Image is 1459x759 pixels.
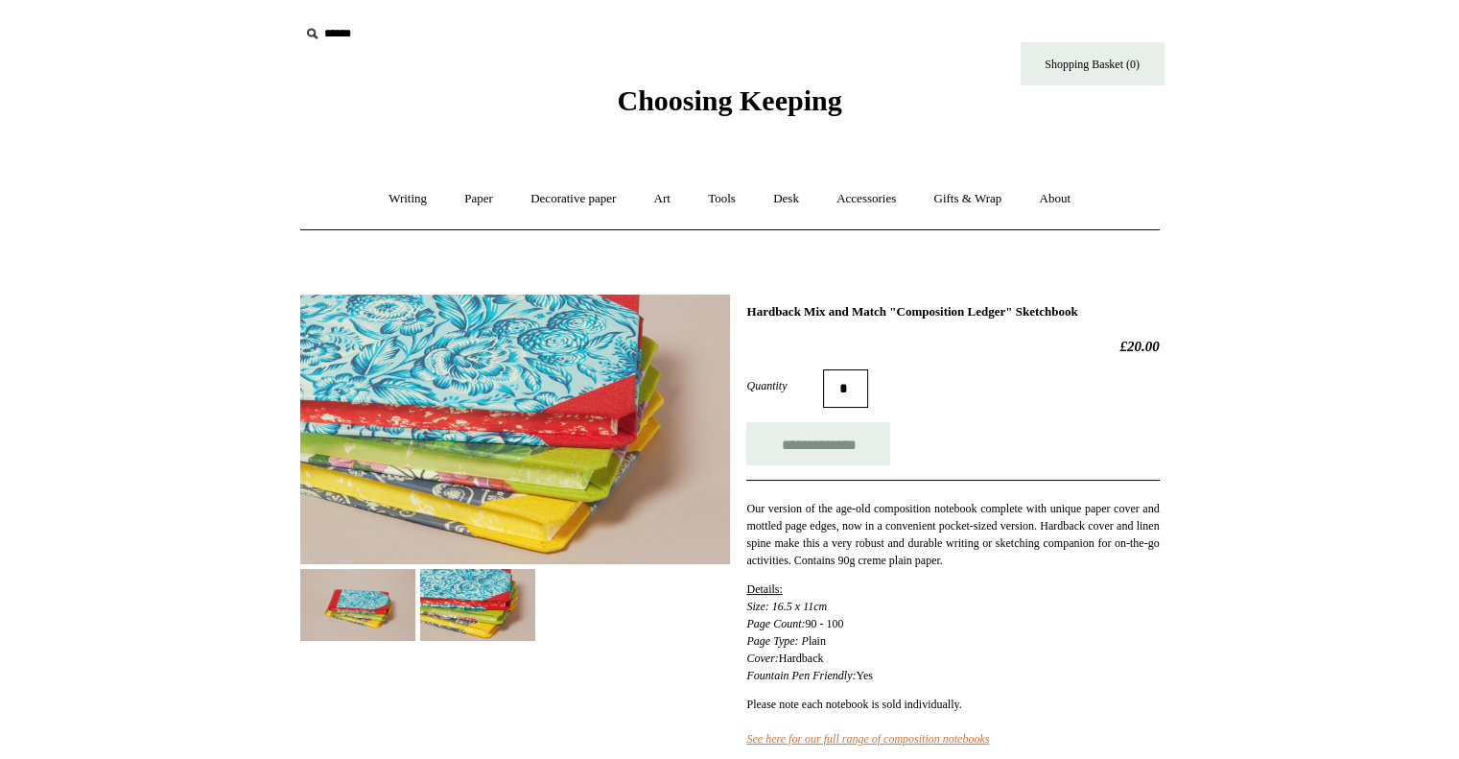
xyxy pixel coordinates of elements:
span: Our version of the age-old composition notebook complete with unique paper cover and mottled page... [746,502,1159,567]
img: Hardback Mix and Match "Composition Ledger" Sketchbook [300,569,415,641]
em: Page Type: P [746,634,808,648]
a: Paper [447,174,510,225]
a: Gifts & Wrap [916,174,1019,225]
span: Yes [856,669,872,682]
em: Size: 16.5 x 11cm [746,600,827,613]
img: Hardback Mix and Match "Composition Ledger" Sketchbook [420,569,535,641]
a: Desk [756,174,816,225]
span: Choosing Keeping [617,84,841,116]
label: Quantity [746,377,823,394]
a: About [1022,174,1088,225]
a: Accessories [819,174,913,225]
a: See here for our full range of composition notebooks [746,732,989,746]
a: Choosing Keeping [617,100,841,113]
em: Page Count: [746,617,805,630]
h2: £20.00 [746,338,1159,355]
a: Writing [371,174,444,225]
img: Hardback Mix and Match "Composition Ledger" Sketchbook [300,295,730,564]
a: Decorative paper [513,174,633,225]
em: Fountain Pen Friendly: [746,669,856,682]
em: Cover: [746,652,778,665]
a: Tools [691,174,753,225]
p: Please note each notebook is sold individually. [746,696,1159,747]
span: 90 - 100 [805,617,843,630]
span: Hardback [779,652,824,665]
h1: Hardback Mix and Match "Composition Ledger" Sketchbook [746,304,1159,320]
a: Art [637,174,688,225]
span: lain [809,634,826,648]
span: Details: [746,582,782,596]
a: Shopping Basket (0) [1021,42,1165,85]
